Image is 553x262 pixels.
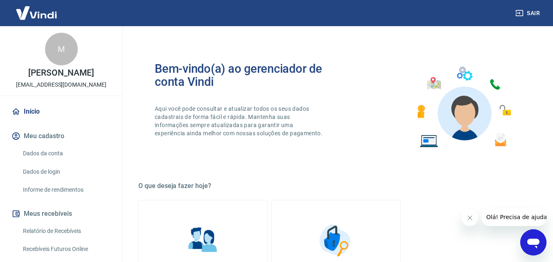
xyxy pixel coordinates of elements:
p: Aqui você pode consultar e atualizar todos os seus dados cadastrais de forma fácil e rápida. Mant... [155,105,324,137]
button: Meu cadastro [10,127,113,145]
p: [PERSON_NAME] [28,69,94,77]
button: Meus recebíveis [10,205,113,223]
button: Sair [514,6,543,21]
img: Informações pessoais [183,220,223,261]
div: M [45,33,78,65]
img: Segurança [315,220,356,261]
a: Início [10,103,113,121]
a: Dados da conta [20,145,113,162]
span: Olá! Precisa de ajuda? [5,6,69,12]
p: [EMAIL_ADDRESS][DOMAIN_NAME] [16,81,106,89]
a: Informe de rendimentos [20,181,113,198]
a: Relatório de Recebíveis [20,223,113,240]
img: Imagem de um avatar masculino com diversos icones exemplificando as funcionalidades do gerenciado... [410,62,517,152]
img: Vindi [10,0,63,25]
a: Recebíveis Futuros Online [20,241,113,258]
iframe: Mensagem da empresa [481,208,546,226]
a: Dados de login [20,163,113,180]
h5: O que deseja fazer hoje? [138,182,533,190]
iframe: Fechar mensagem [462,210,478,226]
h2: Bem-vindo(a) ao gerenciador de conta Vindi [155,62,336,88]
iframe: Botão para abrir a janela de mensagens [520,229,546,255]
